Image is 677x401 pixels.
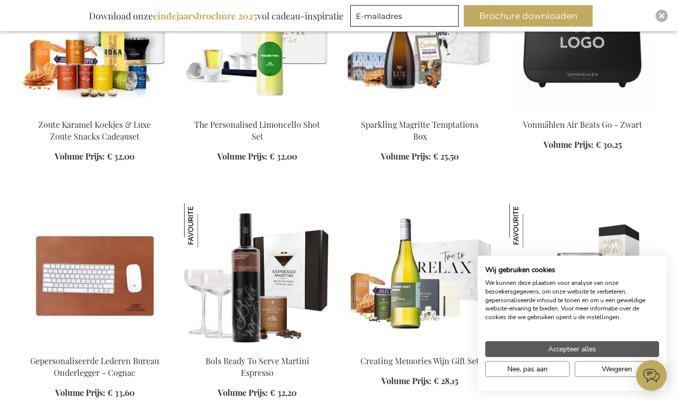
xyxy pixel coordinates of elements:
a: Bols Ready To Serve Martini Espresso Bols Ready To Serve Martini Espresso [184,343,330,352]
span: Volume Prijs: [55,151,105,162]
img: Bols Ready To Serve Martini Espresso [184,204,228,248]
a: Gepersonaliseerde Lederen Bureau Onderlegger - Cognac [30,355,159,378]
span: Volume Prijs: [218,387,268,398]
button: Alle cookies weigeren [575,361,659,377]
iframe: belco-activator-frame [636,360,667,391]
a: Volume Prijs: € 32,00 [217,151,297,163]
a: Volume Prijs: € 30,25 [544,139,622,151]
b: eindejaarsbrochure 2025 [153,10,257,22]
form: marketing offers and promotions [350,5,462,30]
span: Accepteer alles [548,344,596,354]
span: € 25,50 [433,151,459,162]
h2: Wij gebruiken cookies [485,265,659,275]
span: Volume Prijs: [55,387,105,398]
button: Accepteer alle cookies [485,341,659,357]
img: Close [659,13,665,19]
a: The Personalised Limoncello Shot Set The Personalised Limoncello Shot Set [184,106,330,116]
img: Culinaire Olijfolie & Zout Set [509,204,553,248]
a: Sparkling Magritte Temptations Box [361,119,479,142]
a: Volume Prijs: € 25,50 [381,151,459,163]
img: Olive & Salt Culinary Set [509,204,656,347]
img: Bols Ready To Serve Martini Espresso [184,204,330,347]
a: Volume Prijs: € 32,20 [218,387,297,399]
a: Creating Memories Wijn Gift Set [360,355,479,366]
div: Close [656,10,668,22]
input: E-mailadres [350,5,459,27]
span: Volume Prijs: [381,151,431,162]
img: Personalised White Wine [347,204,493,347]
span: Volume Prijs: [381,375,432,386]
span: € 30,25 [596,139,622,150]
span: € 33,60 [107,387,134,398]
span: Nee, pas aan [507,364,548,374]
span: Volume Prijs: [217,151,267,162]
p: We kunnen deze plaatsen voor analyse van onze bezoekersgegevens, om onze website te verbeteren, g... [485,279,659,322]
a: Vonmählen Air Beats Go - Zwart [523,119,642,130]
button: Pas cookie voorkeuren aan [485,361,570,377]
span: € 32,00 [269,151,297,162]
a: Bols Ready To Serve Martini Espresso [206,355,309,378]
a: The Personalised Limoncello Shot Set [194,119,320,142]
a: Volume Prijs: € 28,15 [381,375,458,387]
a: Salted Caramel Biscuits & Luxury Salty Snacks Gift Set [21,106,168,116]
a: Zoute Karamel Koekjes & Luxe Zoute Snacks Cadeauset [38,119,151,142]
a: Personalised White Wine [347,343,493,352]
span: € 28,15 [434,375,458,386]
span: Weigeren [602,364,632,374]
span: € 32,00 [107,151,134,162]
a: Volume Prijs: € 32,00 [55,151,134,163]
a: Personalised Leather Desk Pad - Cognac [21,343,168,352]
a: Sparkling Margritte Temptations Box [347,106,493,116]
a: Volume Prijs: € 33,60 [55,387,134,399]
a: Vonmahlen Air Beats GO [509,106,656,116]
button: Brochure downloaden [464,5,593,27]
div: Download onze vol cadeau-inspiratie [84,5,348,27]
span: € 32,20 [270,387,297,398]
img: Personalised Leather Desk Pad - Cognac [21,204,168,347]
span: Volume Prijs: [544,139,594,150]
